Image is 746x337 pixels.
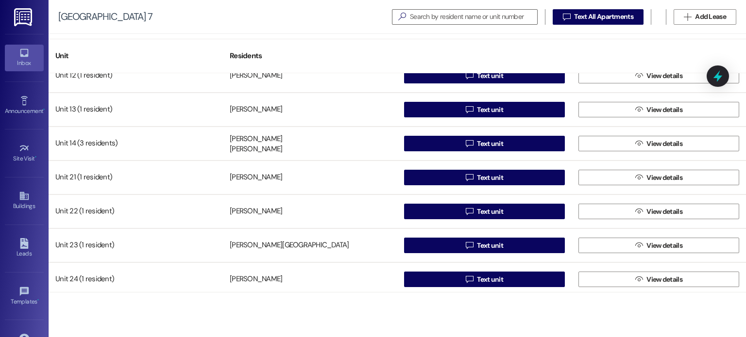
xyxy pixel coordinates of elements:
button: Text unit [404,136,565,151]
div: Residents [223,44,397,68]
div: Unit 12 (1 resident) [49,66,223,85]
div: Unit 21 (1 resident) [49,168,223,187]
i:  [635,241,643,249]
div: [GEOGRAPHIC_DATA] 7 [58,12,153,22]
span: Text unit [477,274,503,285]
a: Site Visit • [5,140,44,166]
div: [PERSON_NAME] [230,71,282,81]
i:  [635,106,643,113]
span: View details [646,241,682,251]
i:  [635,208,643,215]
div: [PERSON_NAME] [230,274,282,285]
span: View details [646,274,682,285]
span: Text unit [477,105,503,115]
div: Unit 14 (3 residents) [49,134,223,153]
a: Leads [5,235,44,261]
div: [PERSON_NAME][GEOGRAPHIC_DATA] [230,241,349,251]
span: Text unit [477,241,503,251]
i:  [394,12,410,22]
button: Text unit [404,238,565,253]
div: [PERSON_NAME] [230,144,282,155]
i:  [466,275,473,283]
div: [PERSON_NAME] [230,134,282,144]
span: View details [646,173,682,183]
div: [PERSON_NAME] [230,105,282,115]
button: Text unit [404,272,565,287]
button: Text unit [404,68,565,83]
button: Text unit [404,102,565,117]
i:  [466,140,473,147]
div: Unit [49,44,223,68]
div: [PERSON_NAME] [230,207,282,217]
span: View details [646,139,682,149]
i:  [635,140,643,147]
i:  [635,275,643,283]
span: Add Lease [695,12,726,22]
i:  [635,72,643,80]
i:  [466,208,473,215]
button: Text unit [404,204,565,219]
a: Inbox [5,45,44,71]
span: View details [646,105,682,115]
a: Templates • [5,283,44,309]
span: Text unit [477,207,503,217]
i:  [466,106,473,113]
span: View details [646,207,682,217]
button: View details [578,136,739,151]
button: View details [578,170,739,185]
button: View details [578,204,739,219]
i:  [635,174,643,181]
span: Text unit [477,139,503,149]
button: View details [578,102,739,117]
i:  [684,13,691,21]
i:  [466,241,473,249]
input: Search by resident name or unit number [410,10,537,24]
button: View details [578,238,739,253]
span: • [43,106,45,113]
div: Unit 22 (1 resident) [49,202,223,221]
button: Text All Apartments [553,9,644,25]
i:  [466,72,473,80]
button: Add Lease [674,9,736,25]
span: Text unit [477,173,503,183]
span: Text All Apartments [574,12,633,22]
i:  [563,13,570,21]
button: View details [578,68,739,83]
button: Text unit [404,170,565,185]
span: • [37,297,39,304]
div: Unit 23 (1 resident) [49,236,223,255]
img: ResiDesk Logo [14,8,34,26]
button: View details [578,272,739,287]
span: • [35,154,36,160]
a: Buildings [5,188,44,214]
i:  [466,174,473,181]
span: Text unit [477,71,503,81]
div: Unit 13 (1 resident) [49,100,223,119]
div: [PERSON_NAME] [230,173,282,183]
div: Unit 24 (1 resident) [49,270,223,289]
span: View details [646,71,682,81]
